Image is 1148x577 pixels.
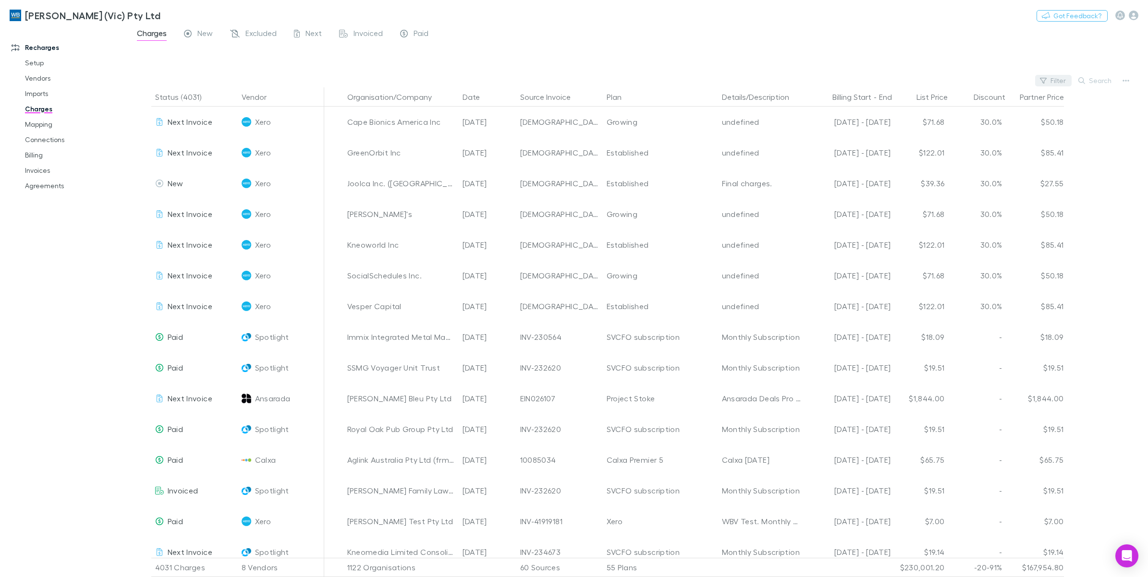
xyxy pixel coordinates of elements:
[808,291,891,322] div: [DATE] - [DATE]
[808,537,891,567] div: [DATE] - [DATE]
[520,445,599,475] div: 10085034
[242,148,251,157] img: Xero's Logo
[607,168,714,199] div: Established
[1006,506,1064,537] div: $7.00
[891,168,949,199] div: $39.36
[459,260,516,291] div: [DATE]
[347,445,455,475] div: Aglink Australia Pty Ltd (frmly IHD Pty Ltd)
[603,558,718,577] div: 55 Plans
[255,199,271,229] span: Xero
[255,168,271,199] span: Xero
[1006,291,1064,322] div: $85.41
[168,209,212,218] span: Next Invoice
[516,558,603,577] div: 60 Sources
[459,199,516,229] div: [DATE]
[459,137,516,168] div: [DATE]
[808,199,891,229] div: [DATE] - [DATE]
[255,322,289,352] span: Spotlight
[255,445,276,475] span: Calxa
[414,28,428,41] span: Paid
[255,383,291,414] span: Ansarada
[255,229,271,260] span: Xero
[168,271,212,280] span: Next Invoice
[879,87,892,107] button: End
[459,383,516,414] div: [DATE]
[242,394,251,403] img: Ansarada's Logo
[15,147,135,163] a: Billing
[1037,10,1108,22] button: Got Feedback?
[520,87,582,107] button: Source Invoice
[607,291,714,322] div: Established
[168,117,212,126] span: Next Invoice
[808,445,891,475] div: [DATE] - [DATE]
[722,445,801,475] div: Calxa [DATE]
[168,363,183,372] span: Paid
[459,291,516,322] div: [DATE]
[891,506,949,537] div: $7.00
[459,414,516,445] div: [DATE]
[255,291,271,322] span: Xero
[242,271,251,280] img: Xero's Logo
[343,558,459,577] div: 1122 Organisations
[242,363,251,373] img: Spotlight's Logo
[722,87,801,107] button: Details/Description
[607,445,714,475] div: Calxa Premier 5
[520,291,599,322] div: [DEMOGRAPHIC_DATA]-6578810
[949,107,1006,137] div: 30.0%
[1006,229,1064,260] div: $85.41
[607,414,714,445] div: SVCFO subscription
[1006,445,1064,475] div: $65.75
[722,506,801,537] div: WBV Test. Monthly Subscription, Grow, [DATE] to [DATE] 90% Discount.
[949,260,1006,291] div: 30.0%
[891,229,949,260] div: $122.01
[10,10,21,21] img: William Buck (Vic) Pty Ltd's Logo
[520,537,599,567] div: INV-234673
[949,414,1006,445] div: -
[305,28,322,41] span: Next
[1115,544,1138,567] div: Open Intercom Messenger
[949,445,1006,475] div: -
[347,475,455,506] div: [PERSON_NAME] Family Lawyers
[459,322,516,352] div: [DATE]
[949,291,1006,322] div: 30.0%
[242,424,251,434] img: Spotlight's Logo
[949,475,1006,506] div: -
[520,260,599,291] div: [DEMOGRAPHIC_DATA]-6578810
[459,107,516,137] div: [DATE]
[242,301,251,311] img: Xero's Logo
[1006,352,1064,383] div: $19.51
[255,107,271,137] span: Xero
[891,445,949,475] div: $65.75
[891,414,949,445] div: $19.51
[891,291,949,322] div: $122.01
[722,229,801,260] div: undefined
[151,558,238,577] div: 4031 Charges
[722,260,801,291] div: undefined
[722,414,801,445] div: Monthly Subscription
[520,383,599,414] div: EIN026107
[1035,75,1072,86] button: Filter
[607,229,714,260] div: Established
[15,55,135,71] a: Setup
[459,352,516,383] div: [DATE]
[255,475,289,506] span: Spotlight
[607,107,714,137] div: Growing
[15,178,135,193] a: Agreements
[242,209,251,219] img: Xero's Logo
[891,383,949,414] div: $1,844.00
[808,137,891,168] div: [DATE] - [DATE]
[520,107,599,137] div: [DEMOGRAPHIC_DATA]-6578810
[949,199,1006,229] div: 30.0%
[347,506,455,537] div: [PERSON_NAME] Test Pty Ltd
[347,229,455,260] div: Kneoworld Inc
[242,332,251,342] img: Spotlight's Logo
[520,322,599,352] div: INV-230564
[347,291,455,322] div: Vesper Capital
[459,537,516,567] div: [DATE]
[255,260,271,291] span: Xero
[238,558,324,577] div: 8 Vendors
[607,352,714,383] div: SVCFO subscription
[891,199,949,229] div: $71.68
[1006,414,1064,445] div: $19.51
[722,352,801,383] div: Monthly Subscription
